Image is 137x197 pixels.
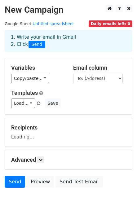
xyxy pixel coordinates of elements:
h5: Variables [11,64,64,71]
div: 1. Write your email in Gmail 2. Click [6,34,131,48]
a: Copy/paste... [11,74,49,83]
span: Send [29,41,45,48]
span: Daily emails left: 0 [89,20,132,27]
div: Loading... [11,124,126,140]
a: Send [5,176,25,188]
button: Save [45,98,61,108]
small: Google Sheet: [5,21,74,26]
a: Templates [11,90,38,96]
h5: Email column [73,64,126,71]
h5: Advanced [11,156,126,163]
h5: Recipients [11,124,126,131]
a: Send Test Email [55,176,103,188]
a: Load... [11,98,35,108]
h2: New Campaign [5,5,132,15]
a: Preview [27,176,54,188]
a: Untitled spreadsheet [33,21,74,26]
a: Daily emails left: 0 [89,21,132,26]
